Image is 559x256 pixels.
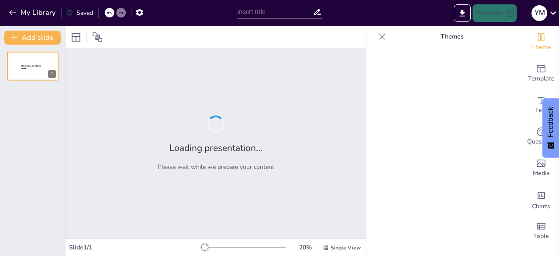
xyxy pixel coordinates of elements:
div: Add images, graphics, shapes or video [524,152,559,184]
span: Charts [532,202,550,211]
button: Duplicate Slide [33,54,44,65]
div: Saved [66,9,93,17]
div: Slide 1 / 1 [69,243,202,252]
button: Cannot delete last slide [45,54,56,65]
div: Add ready made slides [524,58,559,89]
span: Template [528,74,555,84]
input: Insert title [237,6,312,18]
span: Media [533,168,550,178]
span: Questions [527,137,556,147]
div: 1 [48,70,56,78]
button: My Library [7,6,59,20]
button: Present [473,4,516,22]
button: y M [531,4,547,22]
span: Table [533,231,549,241]
div: Change the overall theme [524,26,559,58]
div: Add a table [524,215,559,247]
p: Themes [389,26,515,47]
span: Text [535,105,547,115]
div: Layout [69,30,83,44]
span: Theme [531,42,551,52]
p: Please wait while we prepare your content [158,163,274,171]
div: 20 % [295,243,316,252]
div: 1 [7,52,59,81]
span: Feedback [547,107,555,137]
button: Feedback - Show survey [542,98,559,158]
div: y M [531,5,547,21]
div: Add text boxes [524,89,559,121]
div: Add charts and graphs [524,184,559,215]
span: Sendsteps presentation editor [21,65,41,70]
button: Export to PowerPoint [454,4,471,22]
span: Position [92,32,103,42]
div: Get real-time input from your audience [524,121,559,152]
span: Single View [331,244,361,251]
h2: Loading presentation... [169,142,262,154]
button: Add slide [4,31,61,45]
